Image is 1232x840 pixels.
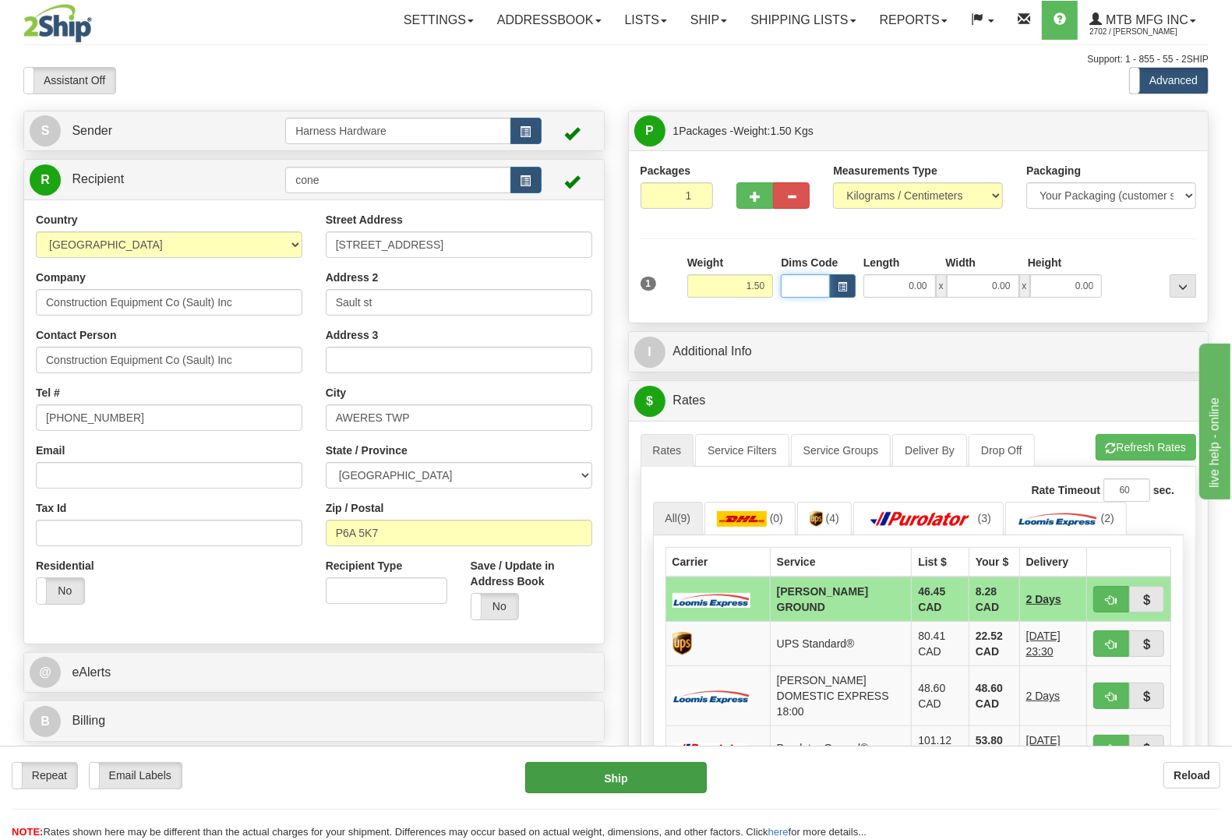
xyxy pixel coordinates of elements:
[30,164,257,196] a: R Recipient
[677,512,690,524] span: (9)
[634,115,665,146] span: P
[770,666,912,726] td: [PERSON_NAME] DOMESTIC EXPRESS 18:00
[863,255,900,270] label: Length
[945,255,976,270] label: Width
[30,164,61,196] span: R
[912,726,969,771] td: 101.12 CAD
[687,255,723,270] label: Weight
[912,577,969,622] td: 46.45 CAD
[969,666,1019,726] td: 48.60 CAD
[1026,591,1061,607] span: 2 Days
[912,548,969,577] th: List $
[1170,274,1196,298] div: ...
[1032,482,1100,498] label: Rate Timeout
[36,558,94,574] label: Residential
[613,1,679,40] a: Lists
[1019,548,1086,577] th: Delivery
[326,212,403,228] label: Street Address
[665,548,770,577] th: Carrier
[634,385,1203,417] a: $Rates
[641,163,691,178] label: Packages
[771,125,792,137] span: 1.50
[36,270,86,285] label: Company
[770,548,912,577] th: Service
[781,255,838,270] label: Dims Code
[770,726,912,771] td: Purolator Ground®
[969,577,1019,622] td: 8.28 CAD
[326,327,379,343] label: Address 3
[653,502,704,535] a: All
[634,386,665,417] span: $
[969,622,1019,666] td: 22.52 CAD
[326,500,384,516] label: Zip / Postal
[791,434,891,467] a: Service Groups
[912,622,969,666] td: 80.41 CAD
[733,125,813,137] span: Weight:
[672,632,692,655] img: UPS
[37,578,84,603] label: No
[36,443,65,458] label: Email
[634,115,1203,147] a: P 1Packages -Weight:1.50 Kgs
[1018,511,1098,527] img: Loomis Express
[1096,434,1196,461] button: Refresh Rates
[72,172,124,185] span: Recipient
[1026,628,1080,659] span: 2 Days
[672,592,750,607] img: Loomis Express
[641,277,657,291] span: 1
[795,125,814,137] span: Kgs
[717,511,767,527] img: DHL
[326,443,408,458] label: State / Province
[1102,13,1188,26] span: MTB MFG INC
[826,512,839,524] span: (4)
[892,434,967,467] a: Deliver By
[36,500,66,516] label: Tax Id
[30,657,61,688] span: @
[485,1,613,40] a: Addressbook
[770,622,912,666] td: UPS Standard®
[1163,762,1220,789] button: Reload
[1153,482,1174,498] label: sec.
[24,68,115,93] label: Assistant Off
[634,336,1203,368] a: IAdditional Info
[1174,769,1210,782] b: Reload
[392,1,485,40] a: Settings
[285,167,510,193] input: Recipient Id
[326,231,592,258] input: Enter a location
[12,826,43,838] span: NOTE:
[672,689,750,704] img: Loomis Express
[1089,24,1206,40] span: 2702 / [PERSON_NAME]
[36,385,60,401] label: Tel #
[471,558,592,589] label: Save / Update in Address Book
[969,726,1019,771] td: 53.80 CAD
[1101,512,1114,524] span: (2)
[1026,163,1081,178] label: Packaging
[1019,274,1030,298] span: x
[12,9,144,28] div: live help - online
[1130,68,1208,93] label: Advanced
[912,666,969,726] td: 48.60 CAD
[326,270,379,285] label: Address 2
[739,1,867,40] a: Shipping lists
[1078,1,1208,40] a: MTB MFG INC 2702 / [PERSON_NAME]
[23,53,1209,66] div: Support: 1 - 855 - 55 - 2SHIP
[810,511,823,527] img: UPS
[673,125,680,137] span: 1
[978,512,991,524] span: (3)
[969,434,1035,467] a: Drop Off
[30,657,598,689] a: @ eAlerts
[326,385,346,401] label: City
[1028,255,1062,270] label: Height
[1026,732,1080,764] span: 1 Day
[673,115,814,146] span: Packages -
[72,124,112,137] span: Sender
[30,705,598,737] a: B Billing
[23,4,92,43] img: logo2702.jpg
[770,577,912,622] td: [PERSON_NAME] GROUND
[30,706,61,737] span: B
[1196,341,1230,499] iframe: chat widget
[36,212,78,228] label: Country
[30,115,61,146] span: S
[679,1,739,40] a: Ship
[833,163,937,178] label: Measurements Type
[36,327,116,343] label: Contact Person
